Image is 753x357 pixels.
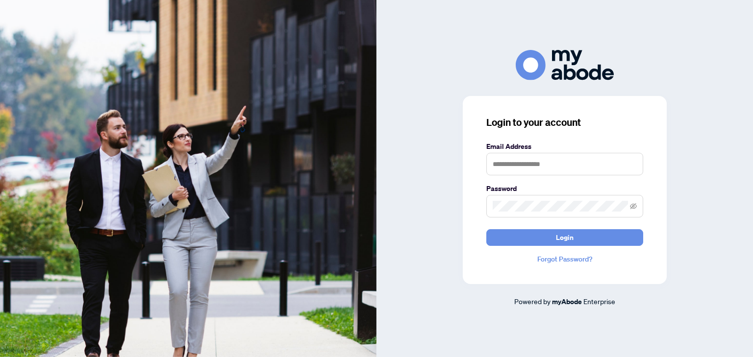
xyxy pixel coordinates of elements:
span: Powered by [514,297,551,306]
button: Login [486,229,643,246]
a: myAbode [552,296,582,307]
span: eye-invisible [630,203,637,210]
label: Email Address [486,141,643,152]
span: Login [556,230,574,245]
span: Enterprise [583,297,615,306]
img: ma-logo [516,50,614,80]
h3: Login to your account [486,116,643,129]
label: Password [486,183,643,194]
a: Forgot Password? [486,254,643,264]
